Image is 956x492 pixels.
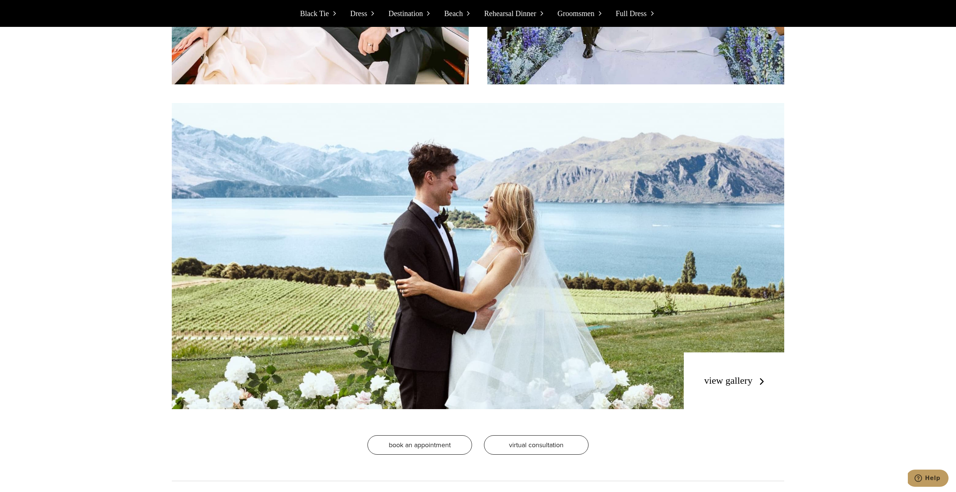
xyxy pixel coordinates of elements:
a: virtual consultation [484,435,589,455]
span: Beach [444,7,463,19]
span: Black Tie [300,7,329,19]
span: Book an appointment [389,440,451,450]
span: virtual consultation [509,440,564,450]
span: Rehearsal Dinner [484,7,536,19]
iframe: Opens a widget where you can chat to one of our agents [908,470,949,488]
a: view gallery [704,375,767,386]
a: Book an appointment [367,435,472,455]
span: Groomsmen [558,7,595,19]
span: Dress [350,7,367,19]
span: Full Dress [616,7,647,19]
span: Destination [388,7,423,19]
img: Bride and groom looking at each other with lake and mountains in background. Groom in Vitale Barb... [172,103,784,409]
